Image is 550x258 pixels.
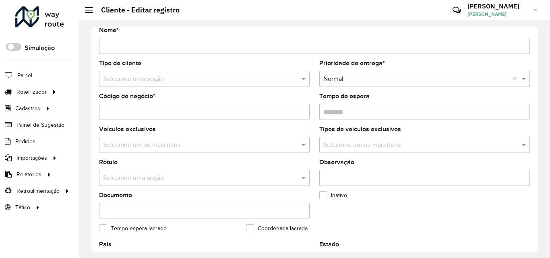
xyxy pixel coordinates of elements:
[99,224,167,233] label: Tempo espera lacrado
[15,137,35,146] span: Pedidos
[319,91,370,101] label: Tempo de espera
[25,43,55,53] label: Simulação
[319,157,354,167] label: Observação
[17,71,32,80] span: Painel
[99,91,155,101] label: Código de negócio
[99,239,112,249] label: País
[448,2,465,19] a: Contato Rápido
[93,6,180,14] h2: Cliente - Editar registro
[319,124,401,134] label: Tipos de veículos exclusivos
[319,58,385,68] label: Prioridade de entrega
[17,121,64,129] span: Painel de Sugestão
[467,2,528,10] h3: [PERSON_NAME]
[17,154,47,162] span: Importações
[319,191,347,200] label: Inativo
[15,203,30,212] span: Tático
[99,124,156,134] label: Veículos exclusivos
[319,239,339,249] label: Estado
[467,10,528,18] span: [PERSON_NAME]
[15,104,40,113] span: Cadastros
[99,25,119,35] label: Nome
[99,190,132,200] label: Documento
[17,170,41,179] span: Relatórios
[99,157,118,167] label: Rótulo
[17,187,60,195] span: Retroalimentação
[17,88,47,96] span: Roteirizador
[246,224,308,233] label: Coordenada lacrada
[513,74,520,84] span: Clear all
[99,58,141,68] label: Tipo de cliente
